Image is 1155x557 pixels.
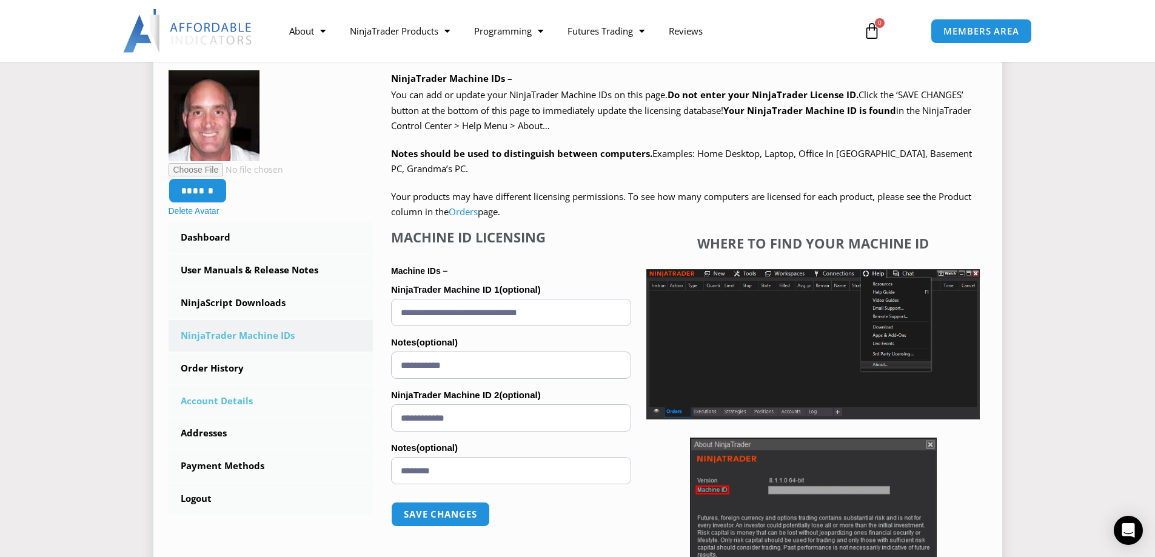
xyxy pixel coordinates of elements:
span: Click the ‘SAVE CHANGES’ button at the bottom of this page to immediately update the licensing da... [391,88,971,132]
a: Account Details [169,385,373,417]
a: NinjaTrader Products [338,17,462,45]
span: (optional) [499,390,540,400]
label: NinjaTrader Machine ID 2 [391,386,631,404]
a: Payment Methods [169,450,373,482]
a: User Manuals & Release Notes [169,255,373,286]
h4: Where to find your Machine ID [646,235,980,251]
a: About [277,17,338,45]
span: Examples: Home Desktop, Laptop, Office In [GEOGRAPHIC_DATA], Basement PC, Grandma’s PC. [391,147,972,175]
a: Orders [449,205,478,218]
strong: Your NinjaTrader Machine ID is found [723,104,896,116]
a: Reviews [657,17,715,45]
nav: Account pages [169,222,373,515]
span: (optional) [417,337,458,347]
strong: Notes should be used to distinguish between computers. [391,147,652,159]
img: 100_0157E-150x150.jpg [169,70,259,161]
a: Programming [462,17,555,45]
strong: Machine IDs – [391,266,447,276]
button: Save changes [391,502,490,527]
label: NinjaTrader Machine ID 1 [391,281,631,299]
a: Delete Avatar [169,206,219,216]
a: Order History [169,353,373,384]
label: Notes [391,333,631,352]
a: NinjaTrader Machine IDs [169,320,373,352]
span: (optional) [499,284,540,295]
a: Addresses [169,418,373,449]
span: MEMBERS AREA [943,27,1019,36]
a: 0 [845,13,899,48]
span: 0 [875,18,885,28]
label: Notes [391,439,631,457]
a: Futures Trading [555,17,657,45]
nav: Menu [277,17,849,45]
div: Open Intercom Messenger [1114,516,1143,545]
span: You can add or update your NinjaTrader Machine IDs on this page. [391,88,668,101]
img: LogoAI | Affordable Indicators – NinjaTrader [123,9,253,53]
b: Do not enter your NinjaTrader License ID. [668,88,859,101]
a: Logout [169,483,373,515]
img: Screenshot 2025-01-17 1155544 | Affordable Indicators – NinjaTrader [646,269,980,419]
a: Dashboard [169,222,373,253]
a: NinjaScript Downloads [169,287,373,319]
a: MEMBERS AREA [931,19,1032,44]
span: Your products may have different licensing permissions. To see how many computers are licensed fo... [391,190,971,218]
b: NinjaTrader Machine IDs – [391,72,512,84]
h4: Machine ID Licensing [391,229,631,245]
span: (optional) [417,442,458,453]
